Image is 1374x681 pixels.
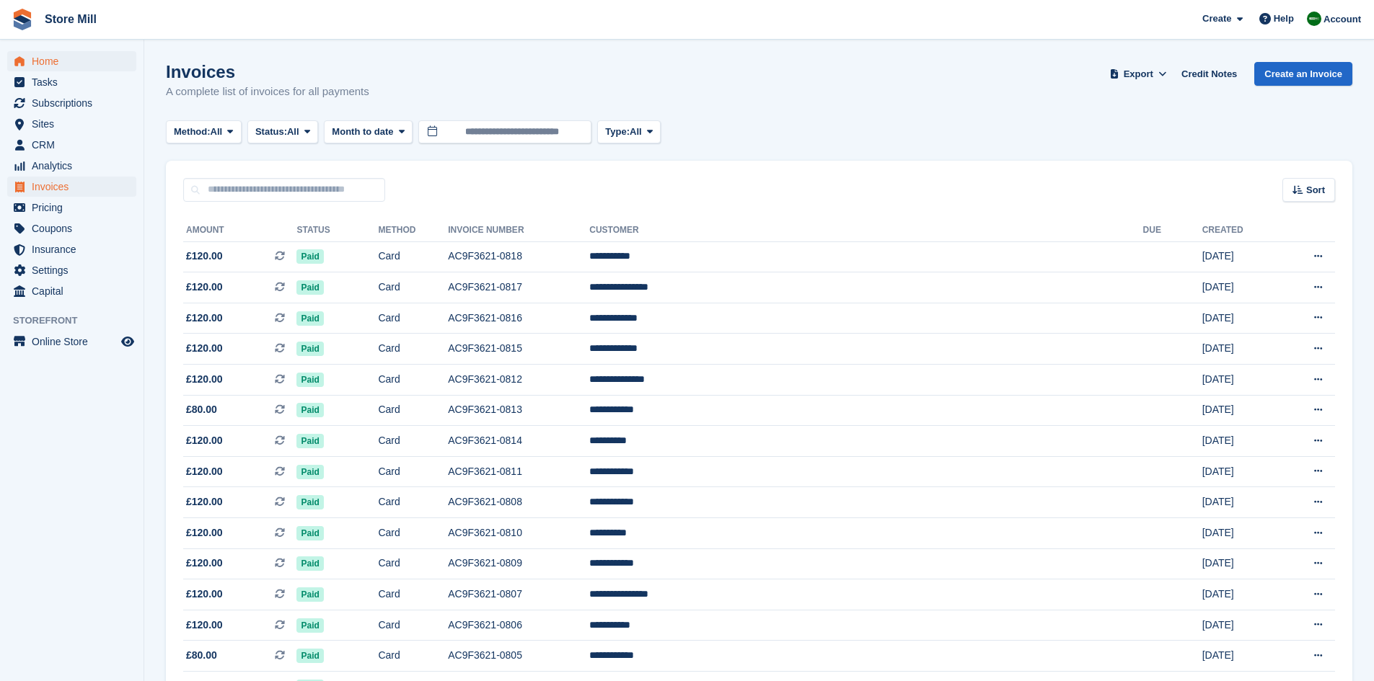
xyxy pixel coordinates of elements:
[7,260,136,280] a: menu
[1202,518,1279,549] td: [DATE]
[296,373,323,387] span: Paid
[296,556,323,571] span: Paid
[211,125,223,139] span: All
[448,219,589,242] th: Invoice Number
[1202,641,1279,672] td: [DATE]
[296,342,323,356] span: Paid
[589,219,1142,242] th: Customer
[186,618,223,633] span: £120.00
[1202,426,1279,457] td: [DATE]
[1202,303,1279,334] td: [DATE]
[166,120,242,144] button: Method: All
[7,197,136,218] a: menu
[296,280,323,295] span: Paid
[186,648,217,663] span: £80.00
[296,649,323,663] span: Paid
[296,434,323,448] span: Paid
[296,526,323,540] span: Paid
[296,618,323,633] span: Paid
[32,218,118,239] span: Coupons
[378,334,448,365] td: Card
[32,197,118,218] span: Pricing
[378,219,448,242] th: Method
[32,260,118,280] span: Settings
[166,62,369,81] h1: Invoices
[1124,67,1153,81] span: Export
[448,518,589,549] td: AC9F3621-0810
[255,125,287,139] span: Status:
[448,610,589,641] td: AC9F3621-0806
[1274,12,1294,26] span: Help
[448,426,589,457] td: AC9F3621-0814
[7,331,136,352] a: menu
[378,487,448,518] td: Card
[448,395,589,426] td: AC9F3621-0813
[296,465,323,479] span: Paid
[1202,548,1279,579] td: [DATE]
[448,487,589,518] td: AC9F3621-0808
[378,456,448,487] td: Card
[186,341,223,356] span: £120.00
[448,548,589,579] td: AC9F3621-0809
[7,281,136,301] a: menu
[7,93,136,113] a: menu
[1202,365,1279,396] td: [DATE]
[378,641,448,672] td: Card
[1202,241,1279,272] td: [DATE]
[7,114,136,134] a: menu
[1306,183,1325,197] span: Sort
[186,433,223,448] span: £120.00
[378,548,448,579] td: Card
[12,9,33,30] img: stora-icon-8386f47178a22dfd0bd8f6a31ec36ba5ce8667c1dd55bd0f319d3a0aa187defe.svg
[448,241,589,272] td: AC9F3621-0818
[448,272,589,303] td: AC9F3621-0817
[247,120,318,144] button: Status: All
[32,177,118,197] span: Invoices
[448,334,589,365] td: AC9F3621-0815
[378,518,448,549] td: Card
[7,156,136,176] a: menu
[378,610,448,641] td: Card
[378,272,448,303] td: Card
[1202,395,1279,426] td: [DATE]
[186,525,223,540] span: £120.00
[1202,579,1279,610] td: [DATE]
[7,218,136,239] a: menu
[448,303,589,334] td: AC9F3621-0816
[1176,62,1243,86] a: Credit Notes
[1202,487,1279,518] td: [DATE]
[32,114,118,134] span: Sites
[296,249,323,264] span: Paid
[32,331,118,352] span: Online Store
[13,313,144,328] span: Storefront
[630,125,642,139] span: All
[296,403,323,417] span: Paid
[7,239,136,259] a: menu
[32,93,118,113] span: Subscriptions
[1324,12,1361,27] span: Account
[378,303,448,334] td: Card
[39,7,102,31] a: Store Mill
[174,125,211,139] span: Method:
[186,556,223,571] span: £120.00
[448,579,589,610] td: AC9F3621-0807
[1202,456,1279,487] td: [DATE]
[186,402,217,417] span: £80.00
[7,177,136,197] a: menu
[119,333,136,350] a: Preview store
[605,125,630,139] span: Type:
[183,219,296,242] th: Amount
[32,156,118,176] span: Analytics
[186,249,223,264] span: £120.00
[448,641,589,672] td: AC9F3621-0805
[296,311,323,326] span: Paid
[1202,334,1279,365] td: [DATE]
[1106,62,1170,86] button: Export
[186,587,223,602] span: £120.00
[378,365,448,396] td: Card
[1202,610,1279,641] td: [DATE]
[186,311,223,326] span: £120.00
[32,281,118,301] span: Capital
[378,241,448,272] td: Card
[186,464,223,479] span: £120.00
